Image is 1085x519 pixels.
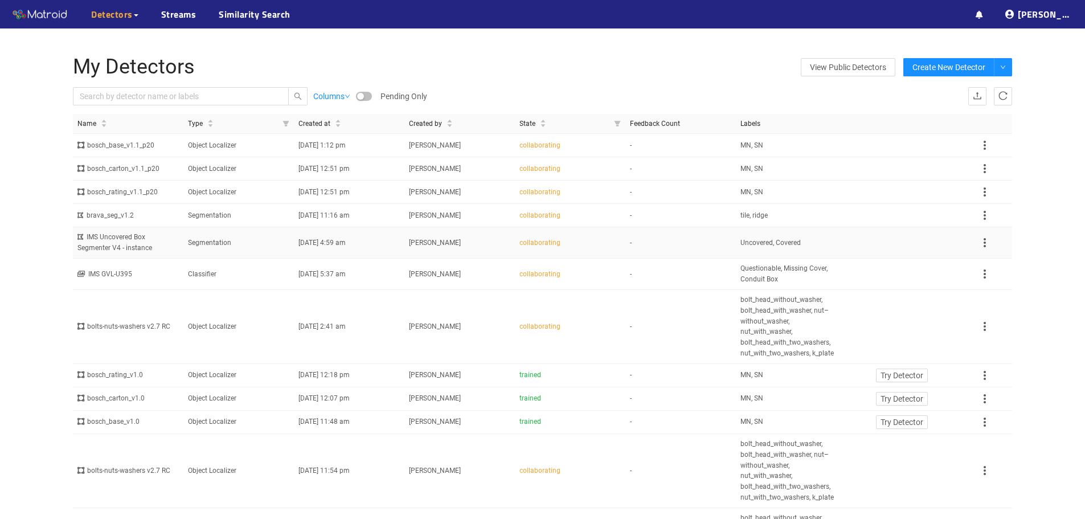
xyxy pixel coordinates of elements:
span: MN, SN [740,416,763,427]
span: caret-down [207,122,214,129]
td: Segmentation [183,227,294,259]
span: [PERSON_NAME] [409,188,461,196]
span: caret-down [447,122,453,129]
td: - [625,434,736,508]
div: collaborating [519,465,621,476]
span: [DATE] 2:41 am [298,322,346,330]
div: IMS GVL-U395 [77,269,179,280]
h1: My Detectors [73,56,699,79]
span: Created at [298,118,330,129]
div: bosch_carton_v1.1_p20 [77,164,179,174]
div: collaborating [519,210,621,221]
span: caret-up [447,118,453,124]
span: [PERSON_NAME] [409,322,461,330]
span: upload [973,91,982,102]
span: [PERSON_NAME] [409,141,461,149]
span: Try Detector [881,416,923,428]
span: filter [278,114,294,134]
td: Object Localizer [183,387,294,411]
td: - [625,411,736,434]
span: reload [998,91,1008,102]
span: [DATE] 12:18 pm [298,371,350,379]
span: down [1000,64,1006,71]
td: Object Localizer [183,364,294,387]
div: collaborating [519,269,621,280]
span: State [519,118,535,129]
span: Name [77,118,96,129]
span: [PERSON_NAME] [409,211,461,219]
span: [DATE] 1:12 pm [298,141,346,149]
span: [PERSON_NAME] [409,467,461,475]
span: Questionable, Missing Cover, Conduit Box [740,263,842,285]
a: View Public Detectors [801,58,895,76]
div: bosch_base_v1.1_p20 [77,140,179,151]
div: trained [519,393,621,404]
td: - [625,387,736,411]
button: Try Detector [876,415,928,429]
a: Columns [313,90,350,103]
td: Object Localizer [183,181,294,204]
span: Try Detector [881,393,923,405]
span: bolt_head_without_washer, bolt_head_with_washer, nut–without_washer, nut_with_washer, bolt_head_w... [740,295,842,359]
span: caret-down [101,122,107,129]
td: - [625,364,736,387]
td: - [625,259,736,290]
span: Created by [409,118,442,129]
span: Pending Only [380,90,427,103]
td: - [625,290,736,364]
div: bosch_rating_v1.1_p20 [77,187,179,198]
span: caret-up [207,118,214,124]
span: [PERSON_NAME] [409,239,461,247]
img: Matroid logo [11,6,68,23]
div: brava_seg_v1.2 [77,210,179,221]
div: collaborating [519,238,621,248]
div: collaborating [519,321,621,332]
span: [DATE] 11:16 am [298,211,350,219]
span: MN, SN [740,187,763,198]
td: Object Localizer [183,290,294,364]
th: Labels [736,114,846,134]
span: filter [609,114,625,134]
button: upload [968,87,986,105]
div: bolts-nuts-washers v2.7 RC [77,321,179,332]
span: search [289,92,307,100]
div: trained [519,416,621,427]
th: Feedback Count [625,114,736,134]
span: [DATE] 12:51 pm [298,188,350,196]
td: Object Localizer [183,134,294,157]
td: - [625,227,736,259]
span: Create New Detector [912,61,985,73]
span: filter [614,120,621,127]
span: Uncovered, Covered [740,238,801,248]
div: IMS Uncovered Box Segmenter V4 - instance [77,232,179,254]
span: MN, SN [740,164,763,174]
span: Try Detector [881,369,923,382]
a: Similarity Search [219,7,290,21]
div: trained [519,370,621,381]
td: Object Localizer [183,157,294,181]
td: Object Localizer [183,434,294,508]
span: caret-up [335,118,341,124]
span: tile, ridge [740,210,768,221]
span: [PERSON_NAME] [409,371,461,379]
td: Classifier [183,259,294,290]
div: collaborating [519,140,621,151]
span: [DATE] 11:54 pm [298,467,350,475]
span: [PERSON_NAME] [409,165,461,173]
a: Streams [161,7,196,21]
span: View Public Detectors [810,59,886,76]
td: Segmentation [183,204,294,227]
span: caret-down [335,122,341,129]
span: [PERSON_NAME] [409,270,461,278]
span: [DATE] 4:59 am [298,239,346,247]
span: caret-up [101,118,107,124]
button: down [994,58,1012,76]
div: bolts-nuts-washers v2.7 RC [77,465,179,476]
div: collaborating [519,187,621,198]
div: collaborating [519,164,621,174]
span: [PERSON_NAME] [409,394,461,402]
span: Type [188,118,203,129]
span: bolt_head_without_washer, bolt_head_with_washer, nut–without_washer, nut_with_washer, bolt_head_w... [740,439,842,503]
span: MN, SN [740,393,763,404]
span: [PERSON_NAME] [409,418,461,426]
